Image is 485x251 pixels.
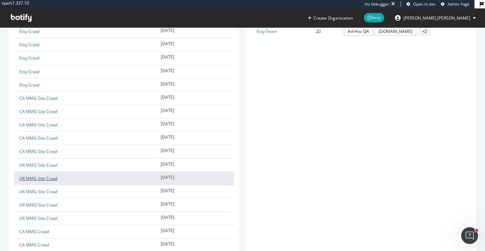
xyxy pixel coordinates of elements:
a: Etsy Crawl [19,82,40,88]
button: [PERSON_NAME].[PERSON_NAME] [389,12,481,23]
td: [DATE] [155,51,234,65]
td: [DATE] [155,118,234,132]
td: [DATE] [155,91,234,105]
td: [DATE] [155,78,234,91]
td: [DATE] [155,158,234,172]
a: CA MMG Site Crawl [19,95,57,101]
td: 20 [298,25,338,38]
a: Admin Page [441,1,469,7]
a: UK MMG Site Crawl [19,175,57,181]
span: Open in dev [413,1,436,7]
span: emma.destexhe [403,15,470,21]
a: CA MMG Crawl [19,229,49,235]
td: [DATE] [155,172,234,185]
td: [DATE] [155,105,234,118]
span: Admin Page [448,1,469,7]
a: UK MMG Site Crawl [19,215,57,221]
a: UK MMG Site Crawl [19,162,57,168]
td: [DATE] [155,38,234,51]
a: CA MMG Site Crawl [19,148,57,154]
td: [DATE] [155,185,234,198]
span: + 2 [418,27,431,36]
a: Etsy Crawl [19,42,40,48]
td: [DATE] [155,132,234,145]
a: Etsy Crawl [19,55,40,61]
iframe: Intercom live chat [461,227,478,244]
a: Etsy Crawl [19,69,40,75]
td: [DATE] [155,65,234,78]
span: Help [364,13,384,22]
td: [DATE] [155,212,234,225]
td: [DATE] [155,25,234,38]
a: Etsy Team [257,28,277,34]
a: Etsy Crawl [19,28,40,34]
a: Ad-Hoc QA [344,27,373,36]
a: UK MMG Site Crawl [19,202,57,208]
a: CA MMG Site Crawl [19,135,57,141]
a: [DOMAIN_NAME] [375,27,416,36]
div: Viz Debugger: [365,1,390,7]
td: [DATE] [155,198,234,211]
td: [DATE] [155,225,234,238]
a: UK MMG Site Crawl [19,189,57,195]
button: Create Organization [307,15,353,21]
a: Open in dev [407,1,436,7]
a: CA MMG Site Crawl [19,109,57,114]
a: CA MMG Crawl [19,242,49,248]
td: [DATE] [155,145,234,158]
a: CA MMG Site Crawl [19,122,57,128]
